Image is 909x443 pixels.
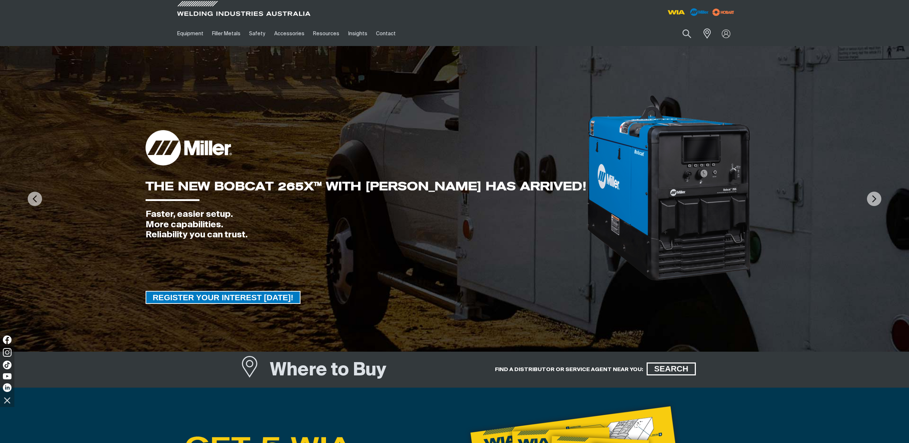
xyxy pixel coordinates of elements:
[173,21,208,46] a: Equipment
[146,181,586,192] div: THE NEW BOBCAT 265X™ WITH [PERSON_NAME] HAS ARRIVED!
[344,21,371,46] a: Insights
[241,358,270,385] a: Where to Buy
[3,348,12,357] img: Instagram
[710,7,736,18] img: miller
[146,291,301,304] a: REGISTER YOUR INTEREST TODAY!
[675,25,699,42] button: Search products
[867,192,881,206] img: NextArrow
[3,361,12,369] img: TikTok
[146,291,300,304] span: REGISTER YOUR INTEREST [DATE]!
[309,21,344,46] a: Resources
[665,25,699,42] input: Product name or item number...
[495,366,643,373] h5: FIND A DISTRIBUTOR OR SERVICE AGENT NEAR YOU:
[173,21,596,46] nav: Main
[208,21,245,46] a: Filler Metals
[3,373,12,379] img: YouTube
[270,359,386,382] h1: Where to Buy
[372,21,400,46] a: Contact
[270,21,309,46] a: Accessories
[28,192,42,206] img: PrevArrow
[3,335,12,344] img: Facebook
[245,21,270,46] a: Safety
[647,362,696,375] a: SEARCH
[648,362,695,375] span: SEARCH
[1,394,13,406] img: hide socials
[3,383,12,392] img: LinkedIn
[146,209,586,240] div: Faster, easier setup. More capabilities. Reliability you can trust.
